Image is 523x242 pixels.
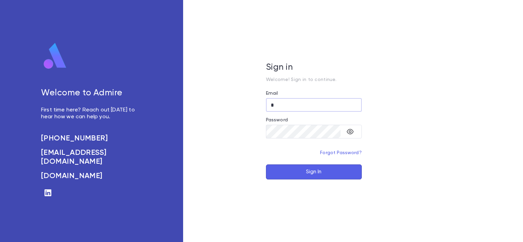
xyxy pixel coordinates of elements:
[266,117,288,123] label: Password
[266,91,278,96] label: Email
[41,134,142,143] a: [PHONE_NUMBER]
[41,88,142,98] h5: Welcome to Admire
[320,150,362,155] a: Forgot Password?
[41,148,142,166] a: [EMAIL_ADDRESS][DOMAIN_NAME]
[266,164,362,179] button: Sign In
[41,172,142,180] a: [DOMAIN_NAME]
[266,63,362,73] h5: Sign in
[41,107,142,120] p: First time here? Reach out [DATE] to hear how we can help you.
[343,125,357,138] button: toggle password visibility
[41,42,69,70] img: logo
[266,77,362,82] p: Welcome! Sign in to continue.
